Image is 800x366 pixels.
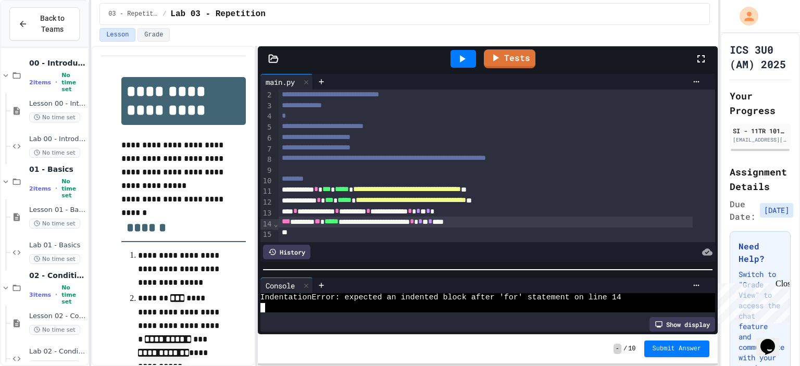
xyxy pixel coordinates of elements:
[760,203,793,218] span: [DATE]
[29,99,86,108] span: Lesson 00 - Introduction
[29,292,51,298] span: 3 items
[4,4,72,66] div: Chat with us now!Close
[729,4,761,28] div: My Account
[29,206,86,214] span: Lesson 01 - Basics
[260,90,273,101] div: 2
[29,325,80,335] span: No time set
[34,13,71,35] span: Back to Teams
[628,345,635,353] span: 10
[108,10,158,18] span: 03 - Repetition (while and for)
[273,220,278,228] span: Fold line
[730,89,791,118] h2: Your Progress
[260,293,621,303] span: IndentationError: expected an indented block after 'for' statement on line 14
[623,345,627,353] span: /
[263,245,310,259] div: History
[29,241,86,250] span: Lab 01 - Basics
[260,155,273,166] div: 8
[29,271,86,280] span: 02 - Conditional Statements (if)
[29,58,86,68] span: 00 - Introduction
[29,312,86,321] span: Lesson 02 - Conditional Statements (if)
[29,148,80,158] span: No time set
[29,347,86,356] span: Lab 02 - Conditionals
[733,126,787,135] div: SI - 11TR 1019638 [PERSON_NAME] SS
[484,49,535,68] a: Tests
[260,166,273,176] div: 9
[29,219,80,229] span: No time set
[733,136,787,144] div: [EMAIL_ADDRESS][DOMAIN_NAME]
[260,111,273,122] div: 4
[730,42,791,71] h1: ICS 3U0 (AM) 2025
[260,144,273,155] div: 7
[55,78,57,86] span: •
[170,8,265,20] span: Lab 03 - Repetition
[260,133,273,144] div: 6
[614,344,621,354] span: -
[714,279,790,323] iframe: chat widget
[260,219,273,230] div: 14
[29,185,51,192] span: 2 items
[29,112,80,122] span: No time set
[9,7,80,41] button: Back to Teams
[260,277,313,293] div: Console
[137,28,170,42] button: Grade
[260,208,273,219] div: 13
[99,28,135,42] button: Lesson
[756,324,790,356] iframe: chat widget
[260,197,273,208] div: 12
[162,10,166,18] span: /
[653,345,702,353] span: Submit Answer
[649,317,715,332] div: Show display
[61,72,86,93] span: No time set
[644,340,710,357] button: Submit Answer
[260,186,273,197] div: 11
[739,240,782,265] h3: Need Help?
[260,77,300,87] div: main.py
[730,198,756,223] span: Due Date:
[260,280,300,291] div: Console
[61,178,86,199] span: No time set
[29,79,51,86] span: 2 items
[730,165,791,194] h2: Assignment Details
[260,74,313,90] div: main.py
[260,230,273,240] div: 15
[61,284,86,305] span: No time set
[260,176,273,187] div: 10
[55,291,57,299] span: •
[260,122,273,133] div: 5
[29,135,86,144] span: Lab 00 - Introduction
[29,254,80,264] span: No time set
[29,165,86,174] span: 01 - Basics
[260,101,273,112] div: 3
[55,184,57,193] span: •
